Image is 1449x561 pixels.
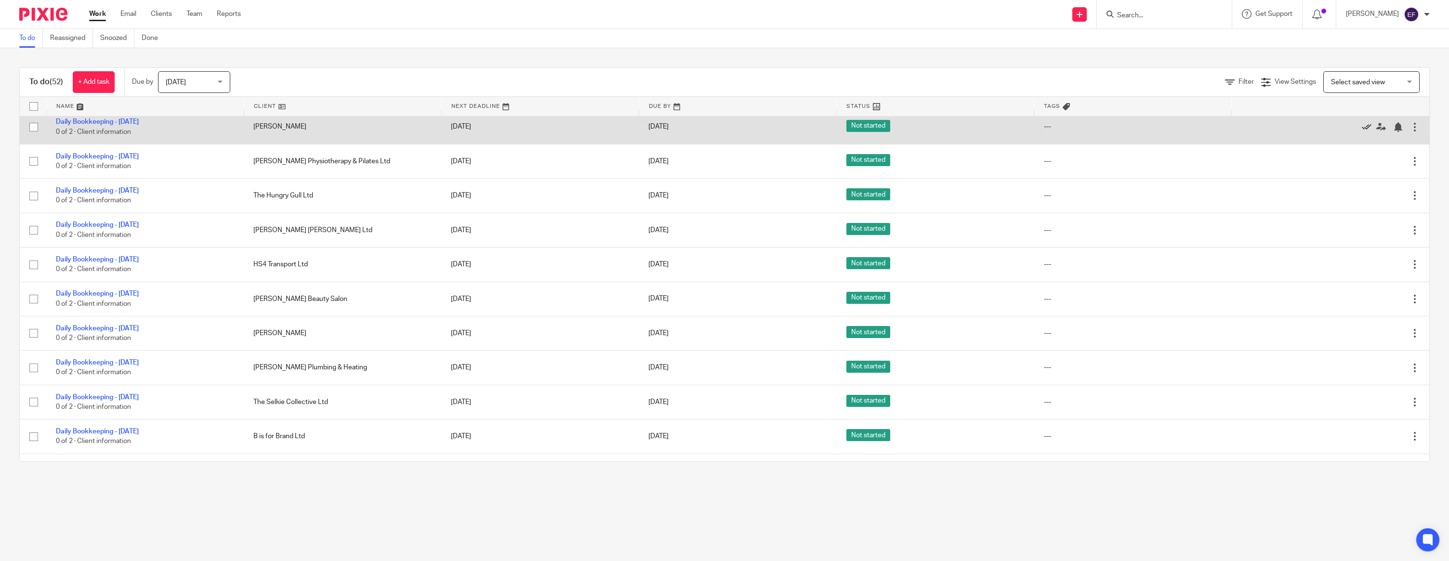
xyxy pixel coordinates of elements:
[1044,191,1222,200] div: ---
[1044,294,1222,304] div: ---
[19,8,67,21] img: Pixie
[441,385,639,419] td: [DATE]
[151,9,172,19] a: Clients
[56,232,131,238] span: 0 of 2 · Client information
[244,419,441,454] td: B is for Brand Ltd
[244,110,441,144] td: [PERSON_NAME]
[29,77,63,87] h1: To do
[648,124,669,130] span: [DATE]
[1404,7,1419,22] img: svg%3E
[56,300,131,307] span: 0 of 2 · Client information
[56,369,131,376] span: 0 of 2 · Client information
[846,361,890,373] span: Not started
[1044,328,1222,338] div: ---
[1362,122,1376,131] a: Mark as done
[56,359,139,366] a: Daily Bookkeeping - [DATE]
[648,399,669,405] span: [DATE]
[1346,9,1399,19] p: [PERSON_NAME]
[244,213,441,247] td: [PERSON_NAME] [PERSON_NAME] Ltd
[846,395,890,407] span: Not started
[244,351,441,385] td: [PERSON_NAME] Plumbing & Heating
[441,110,639,144] td: [DATE]
[1275,78,1316,85] span: View Settings
[19,29,43,48] a: To do
[166,79,186,86] span: [DATE]
[56,266,131,273] span: 0 of 2 · Client information
[244,385,441,419] td: The Selkie Collective Ltd
[441,351,639,385] td: [DATE]
[56,163,131,170] span: 0 of 2 · Client information
[1044,431,1222,441] div: ---
[1044,122,1222,131] div: ---
[648,330,669,337] span: [DATE]
[1044,157,1222,166] div: ---
[132,77,153,87] p: Due by
[441,316,639,350] td: [DATE]
[1255,11,1292,17] span: Get Support
[56,118,139,125] a: Daily Bookkeeping - [DATE]
[50,78,63,86] span: (52)
[244,144,441,178] td: [PERSON_NAME] Physiotherapy & Pilates Ltd
[441,419,639,454] td: [DATE]
[648,192,669,199] span: [DATE]
[56,428,139,435] a: Daily Bookkeeping - [DATE]
[56,256,139,263] a: Daily Bookkeeping - [DATE]
[73,71,115,93] a: + Add task
[648,365,669,371] span: [DATE]
[441,282,639,316] td: [DATE]
[244,282,441,316] td: [PERSON_NAME] Beauty Salon
[846,120,890,132] span: Not started
[648,433,669,440] span: [DATE]
[1044,260,1222,269] div: ---
[648,296,669,302] span: [DATE]
[56,394,139,401] a: Daily Bookkeeping - [DATE]
[846,429,890,441] span: Not started
[56,153,139,160] a: Daily Bookkeeping - [DATE]
[244,316,441,350] td: [PERSON_NAME]
[648,227,669,234] span: [DATE]
[1044,225,1222,235] div: ---
[648,158,669,165] span: [DATE]
[441,179,639,213] td: [DATE]
[846,326,890,338] span: Not started
[846,223,890,235] span: Not started
[56,404,131,410] span: 0 of 2 · Client information
[244,454,441,488] td: Bodyfit Training Studio Ltd
[846,257,890,269] span: Not started
[1238,78,1254,85] span: Filter
[244,248,441,282] td: HS4 Transport Ltd
[120,9,136,19] a: Email
[89,9,106,19] a: Work
[56,222,139,228] a: Daily Bookkeeping - [DATE]
[846,154,890,166] span: Not started
[648,261,669,268] span: [DATE]
[186,9,202,19] a: Team
[100,29,134,48] a: Snoozed
[56,129,131,135] span: 0 of 2 · Client information
[50,29,93,48] a: Reassigned
[441,454,639,488] td: [DATE]
[56,335,131,341] span: 0 of 2 · Client information
[56,438,131,445] span: 0 of 2 · Client information
[217,9,241,19] a: Reports
[56,290,139,297] a: Daily Bookkeeping - [DATE]
[441,213,639,247] td: [DATE]
[1044,397,1222,407] div: ---
[56,197,131,204] span: 0 of 2 · Client information
[1044,363,1222,372] div: ---
[142,29,165,48] a: Done
[244,179,441,213] td: The Hungry Gull Ltd
[441,248,639,282] td: [DATE]
[56,187,139,194] a: Daily Bookkeeping - [DATE]
[1116,12,1203,20] input: Search
[441,144,639,178] td: [DATE]
[1331,79,1385,86] span: Select saved view
[846,292,890,304] span: Not started
[1044,104,1060,109] span: Tags
[56,325,139,332] a: Daily Bookkeeping - [DATE]
[846,188,890,200] span: Not started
